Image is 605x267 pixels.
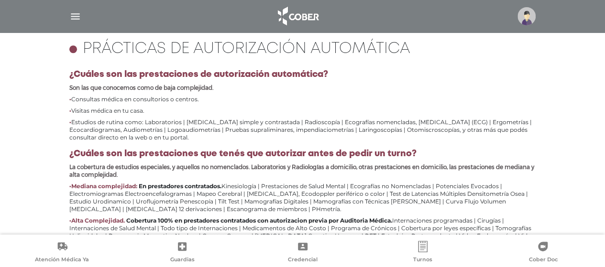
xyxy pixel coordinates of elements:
[69,96,536,103] li: Consultas médica en consultorios o centros.
[363,241,483,265] a: Turnos
[83,40,410,58] h4: Prácticas de autorización automática
[69,182,536,213] li: Kinesiología | Prestaciones de Salud Mental | Ecografías no Nomencladas | Potenciales Evocados | ...
[2,241,122,265] a: Atención Médica Ya
[170,256,195,265] span: Guardias
[69,107,536,115] li: Visitas médica en tu casa.
[273,5,323,28] img: logo_cober_home-white.png
[35,256,89,265] span: Atención Médica Ya
[528,256,557,265] span: Cober Doc
[69,217,536,263] li: Internaciones programadas | Cirugías | Internaciones de Salud Mental | Todo tipo de Internaciones...
[71,182,137,190] b: Mediana complejidad:
[69,70,536,80] h4: ¿Cuáles son las prestaciones de autorización automática?
[413,256,432,265] span: Turnos
[139,182,221,190] b: En prestadores contratados.
[69,118,536,141] li: Estudios de rutina como: Laboratorios | [MEDICAL_DATA] simple y contrastada | Radioscopía | Ecogr...
[69,84,213,91] b: Son las que conocemos como de baja complejidad.
[69,11,81,22] img: Cober_menu-lines-white.svg
[288,256,318,265] span: Credencial
[69,149,536,160] h4: ¿Cuáles son las prestaciones que tenés que autorizar antes de pedir un turno?
[126,217,392,224] b: Cobertura 100% en prestadores contratados con autorizacion previa por Auditoria Médica.
[242,241,363,265] a: Credencial
[517,7,536,25] img: profile-placeholder.svg
[71,217,125,224] b: Alta Complejidad.
[483,241,603,265] a: Cober Doc
[69,163,534,178] b: La cobertura de estudios especiales, y aquellos no nomenclados. Laboratorios y Radiologías a domi...
[122,241,242,265] a: Guardias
